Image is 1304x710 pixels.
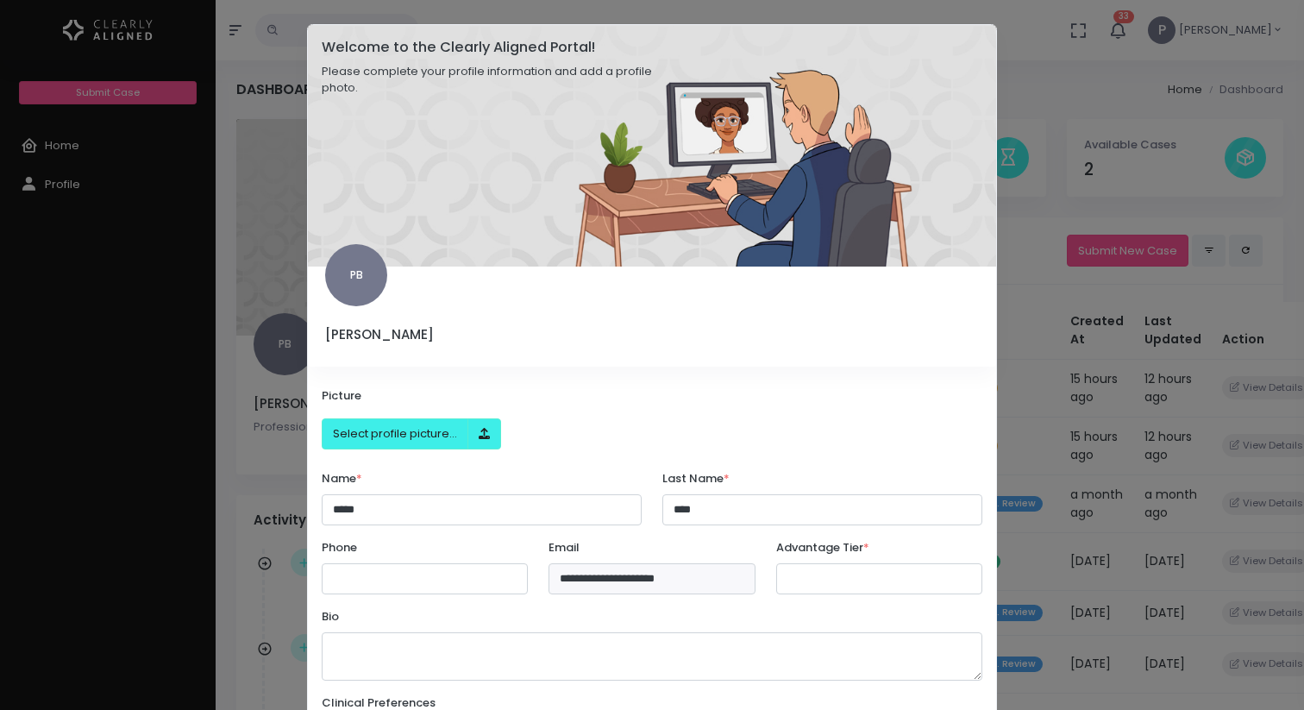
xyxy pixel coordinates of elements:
[325,244,387,306] span: PB
[322,539,357,556] label: Phone
[662,470,730,487] label: Last Name
[322,608,339,625] label: Bio
[325,327,530,342] h5: [PERSON_NAME]
[467,418,501,450] button: File
[776,539,869,556] label: Advantage Tier
[549,539,580,556] label: Email
[322,418,468,450] button: File
[322,39,675,56] h5: Welcome to the Clearly Aligned Portal!
[322,470,362,487] label: Name
[322,63,675,97] p: Please complete your profile information and add a profile photo.
[322,418,501,450] div: File
[322,387,361,405] label: Picture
